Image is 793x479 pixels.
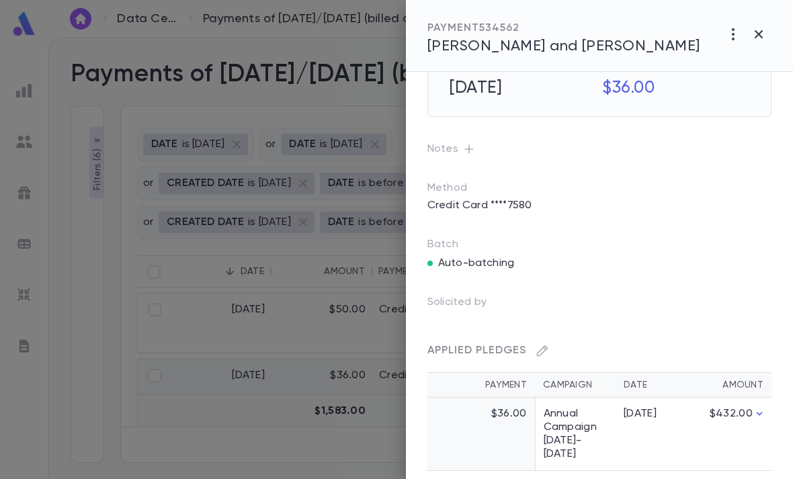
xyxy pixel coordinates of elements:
[427,181,495,195] p: Method
[535,398,616,471] td: Annual Campaign [DATE]-[DATE]
[427,238,771,251] p: Batch
[438,257,514,270] p: Auto-batching
[427,345,526,356] span: Applied Pledges
[427,39,700,54] span: [PERSON_NAME] and [PERSON_NAME]
[427,138,771,160] p: Notes
[419,195,540,216] p: Credit Card ****7580
[683,398,771,471] td: $432.00
[427,373,535,398] th: Payment
[535,373,616,398] th: Campaign
[442,75,597,103] h5: [DATE]
[427,292,508,318] p: Solicited by
[624,407,675,421] div: [DATE]
[616,373,683,398] th: Date
[594,75,749,103] h5: $36.00
[427,398,535,471] td: $36.00
[427,21,700,35] div: PAYMENT 534562
[683,373,771,398] th: Amount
